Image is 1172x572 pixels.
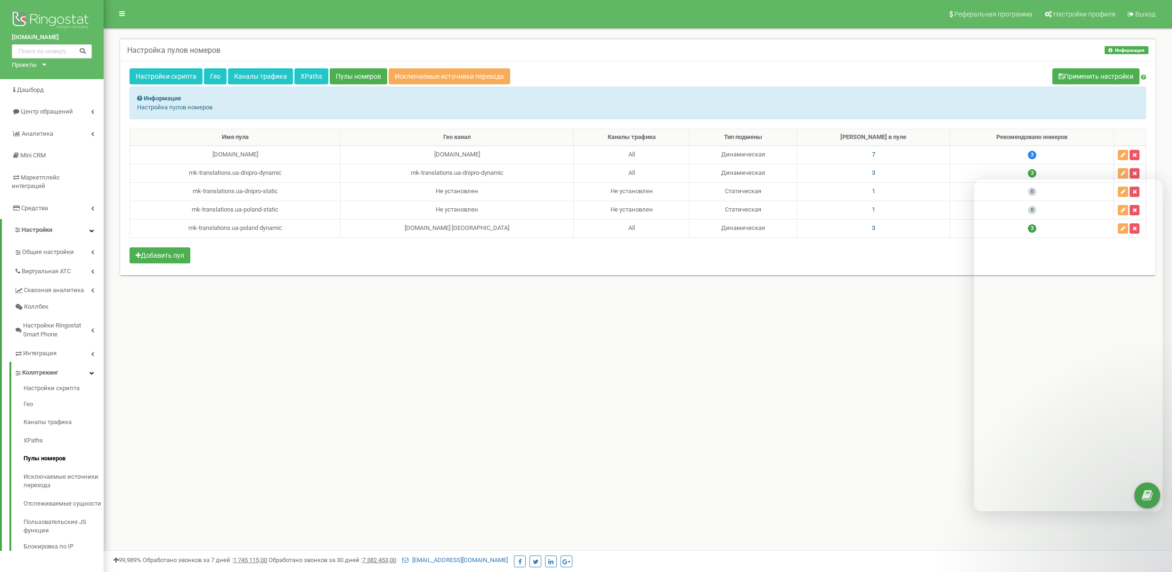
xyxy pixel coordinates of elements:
[14,362,104,381] a: Коллтрекинг
[143,556,267,564] span: Обработано звонков за 7 дней :
[690,201,797,219] td: Статическая
[22,248,74,257] span: Общие настройки
[14,241,104,261] a: Общие настройки
[1140,519,1163,541] iframe: Intercom live chat
[14,343,104,362] a: Интеграция
[134,205,336,214] div: mk-translations.ua-poland-static
[12,174,60,190] span: Маркетплейс интеграций
[24,395,104,414] a: Гео
[137,103,1139,112] p: Настройка пулов номеров
[574,201,690,219] td: Не установлен
[24,449,104,468] a: Пулы номеров
[341,201,574,219] td: Не установлен
[23,321,91,339] span: Настройки Ringostat Smart Phone
[574,219,690,237] td: All
[134,150,336,159] div: [DOMAIN_NAME]
[21,108,73,115] span: Центр обращений
[872,188,875,195] span: 1
[14,315,104,343] a: Настройки Ringostat Smart Phone
[389,68,510,84] a: Исключаемые источники перехода
[12,9,92,33] img: Ringostat logo
[690,129,797,146] th: Тип подмены
[269,556,396,564] span: Обработано звонков за 30 дней :
[574,164,690,182] td: All
[574,182,690,201] td: Не установлен
[24,540,104,551] a: Блокировка по IP
[22,368,58,377] span: Коллтрекинг
[574,146,690,164] td: All
[574,129,690,146] th: Каналы трафика
[294,68,328,84] a: XPaths
[690,146,797,164] td: Динамическая
[1052,68,1139,84] button: Применить настройки
[113,556,141,564] span: 99,989%
[134,187,336,196] div: mk-translations.ua-dnipro-static
[14,299,104,315] a: Коллбек
[22,267,71,276] span: Виртуальная АТС
[127,46,220,55] h5: Настройка пулов номеров
[872,151,875,158] span: 7
[24,495,104,513] a: Отслеживаемые сущности
[1105,46,1148,54] button: Информация
[690,164,797,182] td: Динамическая
[228,68,293,84] a: Каналы трафика
[12,44,92,58] input: Поиск по номеру
[341,164,574,182] td: mk-translations.ua-dnipro-dynamic
[12,61,37,70] div: Проекты
[950,129,1114,146] th: Рекомендовано номеров
[402,556,508,564] a: [EMAIL_ADDRESS][DOMAIN_NAME]
[144,95,181,102] strong: Информация
[23,349,57,358] span: Интеграция
[690,219,797,237] td: Динамическая
[341,129,574,146] th: Гео канал
[24,384,104,395] a: Настройки скрипта
[24,468,104,495] a: Исключаемые источники перехода
[872,224,875,231] span: 3
[24,302,49,311] span: Коллбек
[954,10,1033,18] span: Реферальная программа
[872,169,875,176] span: 3
[1053,10,1115,18] span: Настройки профиля
[130,68,203,84] a: Настройки скрипта
[20,152,46,159] span: Mini CRM
[22,130,53,137] span: Аналитика
[22,226,52,233] span: Настройки
[12,33,92,42] a: [DOMAIN_NAME]
[362,556,396,564] u: 7 382 453,00
[1135,10,1156,18] span: Выход
[2,219,104,241] a: Настройки
[204,68,227,84] a: Гео
[24,286,84,295] span: Сквозная аналитика
[14,261,104,280] a: Виртуальная АТС
[21,204,48,212] span: Средства
[690,182,797,201] td: Статическая
[1028,169,1036,178] span: 3
[130,129,341,146] th: Имя пула
[341,182,574,201] td: Не установлен
[872,206,875,213] span: 1
[1028,151,1036,159] span: 3
[974,180,1163,511] iframe: Intercom live chat
[14,279,104,299] a: Сквозная аналитика
[130,247,190,263] button: Добавить пул
[341,219,574,237] td: [DOMAIN_NAME] [GEOGRAPHIC_DATA]
[134,169,336,178] div: mk-translations.ua-dnipro-dynamic
[24,413,104,432] a: Каналы трафика
[341,146,574,164] td: [DOMAIN_NAME]
[17,86,44,93] span: Дашборд
[797,129,950,146] th: [PERSON_NAME] в пуле
[24,513,104,540] a: Пользовательские JS функции
[330,68,387,84] a: Пулы номеров
[134,224,336,233] div: mk-translations.ua-poland dynamic
[24,432,104,450] a: XPaths
[233,556,267,564] u: 1 745 115,00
